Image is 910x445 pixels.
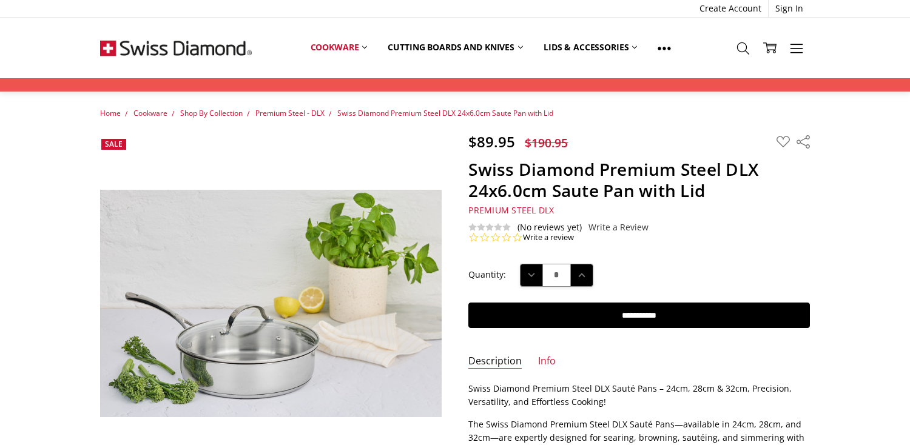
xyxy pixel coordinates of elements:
a: Cutting boards and knives [377,34,533,61]
p: Swiss Diamond Premium Steel DLX Sauté Pans – 24cm, 28cm & 32cm, Precision, Versatility, and Effor... [468,382,810,409]
span: (No reviews yet) [517,222,582,232]
a: Write a Review [588,222,649,232]
h1: Swiss Diamond Premium Steel DLX 24x6.0cm Saute Pan with Lid [468,159,810,201]
a: Premium Steel - DLX [255,108,325,118]
a: Shop By Collection [180,108,243,118]
span: Sale [105,139,123,149]
a: Home [100,108,121,118]
a: Show All [647,34,681,61]
a: Description [468,355,522,369]
span: Premium Steel DLX [468,204,554,216]
a: Info [538,355,556,369]
a: Write a review [523,232,574,243]
span: $190.95 [525,135,568,151]
a: Lids & Accessories [533,34,647,61]
img: Free Shipping On Every Order [100,18,252,78]
a: Swiss Diamond Premium Steel DLX 24x6.0cm Saute Pan with Lid [337,108,553,118]
label: Quantity: [468,268,506,281]
span: $89.95 [468,132,515,152]
a: Cookware [133,108,167,118]
a: Cookware [300,34,378,61]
